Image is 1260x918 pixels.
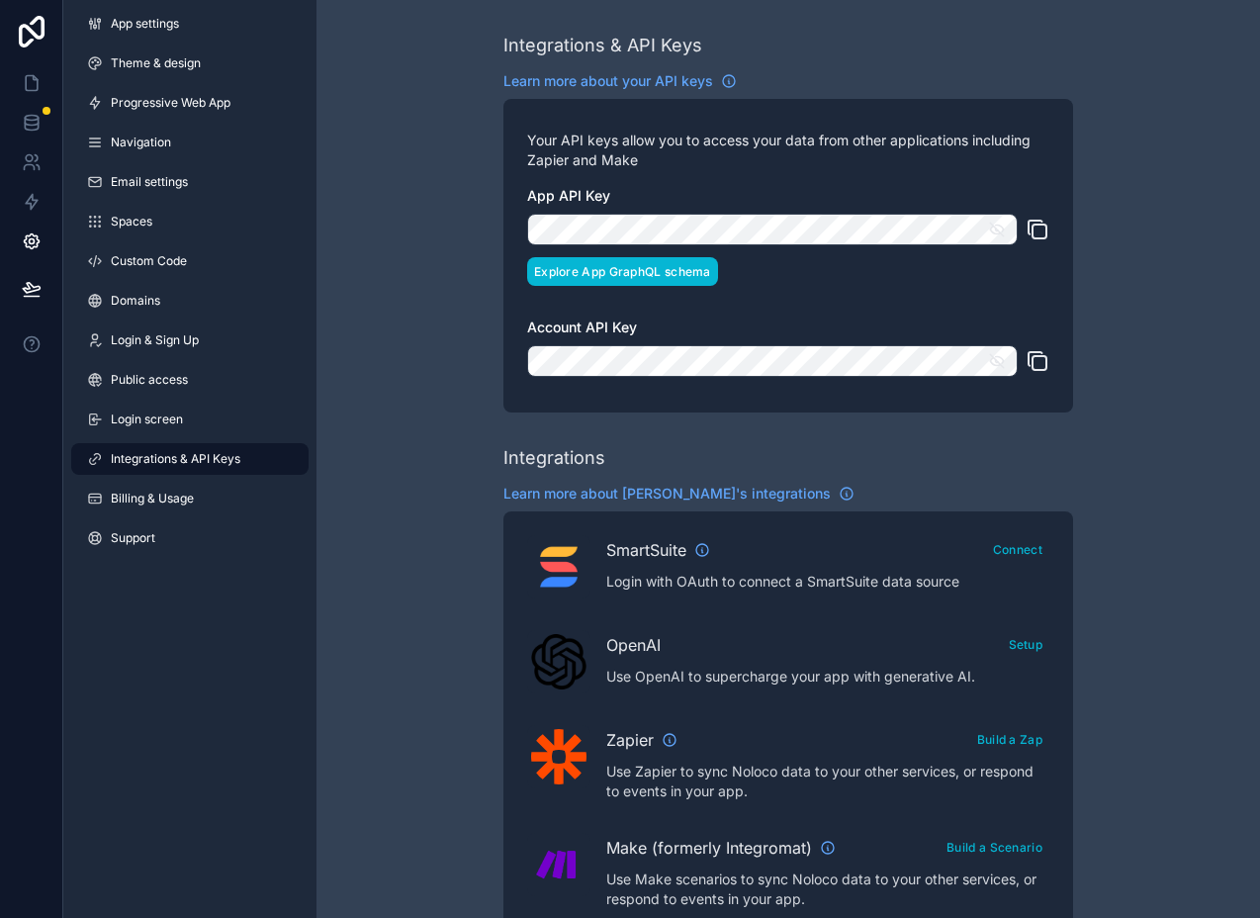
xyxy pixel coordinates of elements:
[71,166,309,198] a: Email settings
[606,728,654,752] span: Zapier
[71,47,309,79] a: Theme & design
[111,95,230,111] span: Progressive Web App
[503,444,605,472] div: Integrations
[71,245,309,277] a: Custom Code
[111,491,194,506] span: Billing & Usage
[531,634,586,689] img: OpenAI
[940,836,1049,856] a: Build a Scenario
[986,535,1049,564] button: Connect
[527,131,1049,170] p: Your API keys allow you to access your data from other applications including Zapier and Make
[71,364,309,396] a: Public access
[111,214,152,229] span: Spaces
[1002,630,1050,659] button: Setup
[71,443,309,475] a: Integrations & API Keys
[71,483,309,514] a: Billing & Usage
[71,8,309,40] a: App settings
[606,633,661,657] span: OpenAI
[503,71,713,91] span: Learn more about your API keys
[970,725,1049,754] button: Build a Zap
[71,324,309,356] a: Login & Sign Up
[503,32,702,59] div: Integrations & API Keys
[71,87,309,119] a: Progressive Web App
[111,135,171,150] span: Navigation
[111,16,179,32] span: App settings
[606,762,1049,801] p: Use Zapier to sync Noloco data to your other services, or respond to events in your app.
[527,319,637,335] span: Account API Key
[111,332,199,348] span: Login & Sign Up
[111,174,188,190] span: Email settings
[970,728,1049,748] a: Build a Zap
[531,729,586,784] img: Zapier
[606,572,1049,592] p: Login with OAuth to connect a SmartSuite data source
[503,484,831,504] span: Learn more about [PERSON_NAME]'s integrations
[111,372,188,388] span: Public access
[111,530,155,546] span: Support
[111,55,201,71] span: Theme & design
[71,206,309,237] a: Spaces
[940,833,1049,862] button: Build a Scenario
[527,260,718,280] a: Explore App GraphQL schema
[111,253,187,269] span: Custom Code
[111,412,183,427] span: Login screen
[71,522,309,554] a: Support
[1002,633,1050,653] a: Setup
[527,257,718,286] button: Explore App GraphQL schema
[531,539,586,595] img: SmartSuite
[606,538,686,562] span: SmartSuite
[71,404,309,435] a: Login screen
[71,127,309,158] a: Navigation
[606,836,812,860] span: Make (formerly Integromat)
[71,285,309,317] a: Domains
[503,484,855,504] a: Learn more about [PERSON_NAME]'s integrations
[986,538,1049,558] a: Connect
[531,837,586,892] img: Make (formerly Integromat)
[527,187,610,204] span: App API Key
[606,870,1049,909] p: Use Make scenarios to sync Noloco data to your other services, or respond to events in your app.
[111,293,160,309] span: Domains
[111,451,240,467] span: Integrations & API Keys
[503,71,737,91] a: Learn more about your API keys
[606,667,1049,687] p: Use OpenAI to supercharge your app with generative AI.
